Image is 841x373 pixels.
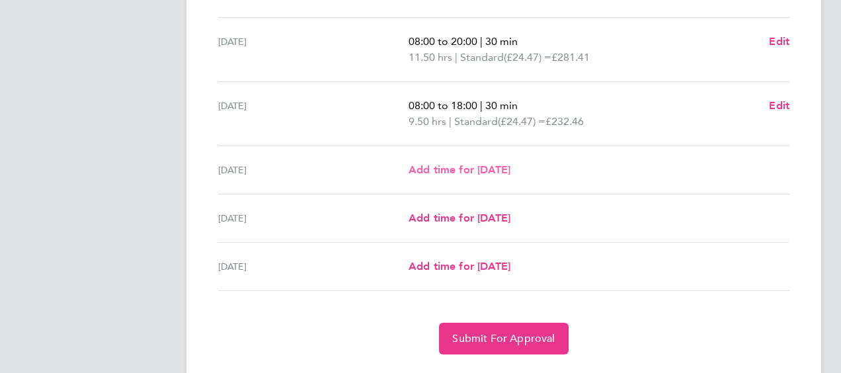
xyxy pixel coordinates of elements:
[498,115,545,128] span: (£24.47) =
[480,35,483,48] span: |
[454,114,498,130] span: Standard
[545,115,584,128] span: £232.46
[460,50,504,65] span: Standard
[409,51,452,63] span: 11.50 hrs
[409,35,477,48] span: 08:00 to 20:00
[769,34,789,50] a: Edit
[218,210,409,226] div: [DATE]
[551,51,590,63] span: £281.41
[218,162,409,178] div: [DATE]
[455,51,458,63] span: |
[409,99,477,112] span: 08:00 to 18:00
[452,332,555,345] span: Submit For Approval
[409,210,510,226] a: Add time for [DATE]
[409,162,510,178] a: Add time for [DATE]
[439,323,568,354] button: Submit For Approval
[409,115,446,128] span: 9.50 hrs
[218,98,409,130] div: [DATE]
[409,260,510,272] span: Add time for [DATE]
[409,259,510,274] a: Add time for [DATE]
[449,115,452,128] span: |
[769,98,789,114] a: Edit
[409,212,510,224] span: Add time for [DATE]
[769,35,789,48] span: Edit
[504,51,551,63] span: (£24.47) =
[218,34,409,65] div: [DATE]
[485,35,518,48] span: 30 min
[485,99,518,112] span: 30 min
[218,259,409,274] div: [DATE]
[480,99,483,112] span: |
[769,99,789,112] span: Edit
[409,163,510,176] span: Add time for [DATE]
